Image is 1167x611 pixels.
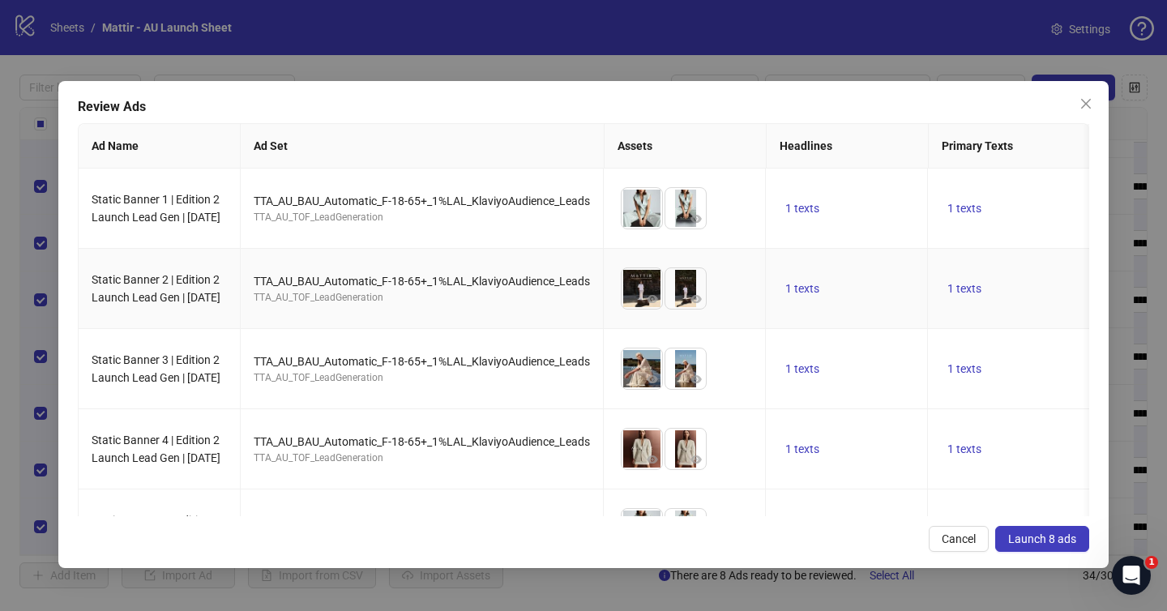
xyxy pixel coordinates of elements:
[941,199,988,218] button: 1 texts
[254,290,590,305] div: TTA_AU_TOF_LeadGeneration
[690,213,702,224] span: eye
[1079,97,1092,110] span: close
[779,359,826,378] button: 1 texts
[665,268,706,309] img: Asset 2
[92,273,220,304] span: Static Banner 2 | Edition 2 Launch Lead Gen | [DATE]
[779,439,826,459] button: 1 texts
[665,348,706,389] img: Asset 2
[92,193,220,224] span: Static Banner 1 | Edition 2 Launch Lead Gen | [DATE]
[622,509,662,549] img: Asset 1
[690,454,702,465] span: eye
[929,526,989,552] button: Cancel
[622,348,662,389] img: Asset 1
[254,192,590,210] div: TTA_AU_BAU_Automatic_F-18-65+_1%LAL_KlaviyoAudience_Leads
[1073,91,1099,117] button: Close
[690,374,702,385] span: eye
[92,434,220,464] span: Static Banner 4 | Edition 2 Launch Lead Gen | [DATE]
[643,370,662,389] button: Preview
[941,279,988,298] button: 1 texts
[92,353,220,384] span: Static Banner 3 | Edition 2 Launch Lead Gen | [DATE]
[941,359,988,378] button: 1 texts
[647,454,658,465] span: eye
[79,124,241,169] th: Ad Name
[254,451,590,466] div: TTA_AU_TOF_LeadGeneration
[947,282,981,295] span: 1 texts
[622,268,662,309] img: Asset 1
[779,279,826,298] button: 1 texts
[665,188,706,229] img: Asset 2
[605,124,767,169] th: Assets
[686,209,706,229] button: Preview
[785,202,819,215] span: 1 texts
[929,124,1131,169] th: Primary Texts
[643,289,662,309] button: Preview
[647,293,658,305] span: eye
[779,199,826,218] button: 1 texts
[254,513,590,531] div: TTA_AU_BAU_Automatic_F-25-45_Interest_Fashion_Leads
[686,450,706,469] button: Preview
[254,210,590,225] div: TTA_AU_TOF_LeadGeneration
[647,374,658,385] span: eye
[1008,532,1076,545] span: Launch 8 ads
[665,429,706,469] img: Asset 2
[78,97,1089,117] div: Review Ads
[785,282,819,295] span: 1 texts
[1145,556,1158,569] span: 1
[647,213,658,224] span: eye
[947,202,981,215] span: 1 texts
[686,370,706,389] button: Preview
[92,514,220,545] span: Static Banner 1 | Edition 2 Launch Lead Gen | [DATE]
[643,450,662,469] button: Preview
[947,442,981,455] span: 1 texts
[686,289,706,309] button: Preview
[941,439,988,459] button: 1 texts
[622,188,662,229] img: Asset 1
[665,509,706,549] img: Asset 2
[785,442,819,455] span: 1 texts
[947,362,981,375] span: 1 texts
[241,124,605,169] th: Ad Set
[254,433,590,451] div: TTA_AU_BAU_Automatic_F-18-65+_1%LAL_KlaviyoAudience_Leads
[995,526,1089,552] button: Launch 8 ads
[1112,556,1151,595] iframe: Intercom live chat
[942,532,976,545] span: Cancel
[643,209,662,229] button: Preview
[622,429,662,469] img: Asset 1
[254,352,590,370] div: TTA_AU_BAU_Automatic_F-18-65+_1%LAL_KlaviyoAudience_Leads
[785,362,819,375] span: 1 texts
[254,272,590,290] div: TTA_AU_BAU_Automatic_F-18-65+_1%LAL_KlaviyoAudience_Leads
[690,293,702,305] span: eye
[254,370,590,386] div: TTA_AU_TOF_LeadGeneration
[767,124,929,169] th: Headlines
